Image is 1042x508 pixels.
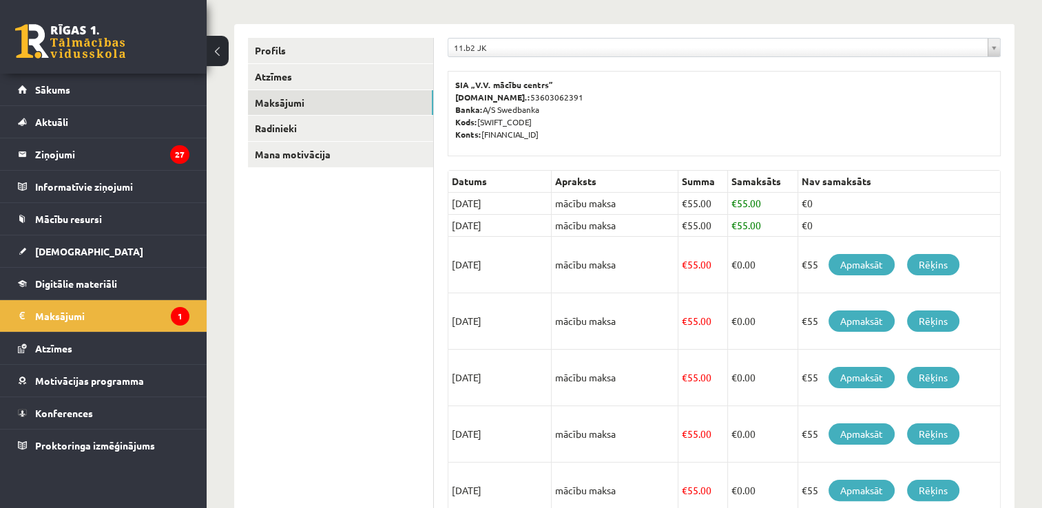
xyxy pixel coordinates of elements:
td: €0 [798,215,1000,237]
a: Maksājumi1 [18,300,189,332]
b: [DOMAIN_NAME].: [455,92,530,103]
a: Apmaksāt [829,423,895,445]
td: 0.00 [728,350,798,406]
a: Rīgas 1. Tālmācības vidusskola [15,24,125,59]
a: Mana motivācija [248,142,433,167]
td: 55.00 [678,193,727,215]
td: 55.00 [678,237,727,293]
td: mācību maksa [552,215,678,237]
a: Atzīmes [18,332,189,364]
a: Apmaksāt [829,254,895,275]
a: Rēķins [907,310,959,332]
p: 53603062391 A/S Swedbanka [SWIFT_CODE] [FINANCIAL_ID] [455,78,993,140]
td: €55 [798,237,1000,293]
span: € [682,371,687,383]
td: [DATE] [448,215,552,237]
a: Ziņojumi27 [18,138,189,170]
th: Nav samaksāts [798,171,1000,193]
td: 55.00 [728,215,798,237]
a: Konferences [18,397,189,429]
span: € [731,315,737,327]
span: [DEMOGRAPHIC_DATA] [35,245,143,257]
a: Mācību resursi [18,203,189,235]
td: 0.00 [728,293,798,350]
td: [DATE] [448,237,552,293]
td: 55.00 [678,350,727,406]
td: mācību maksa [552,237,678,293]
th: Samaksāts [728,171,798,193]
span: Digitālie materiāli [35,277,117,290]
a: Sākums [18,74,189,105]
td: mācību maksa [552,406,678,463]
span: € [731,371,737,383]
th: Summa [678,171,727,193]
a: Digitālie materiāli [18,268,189,299]
th: Apraksts [552,171,678,193]
td: [DATE] [448,406,552,463]
a: Apmaksāt [829,310,895,332]
td: 55.00 [678,293,727,350]
td: €0 [798,193,1000,215]
i: 1 [171,307,189,326]
td: €55 [798,406,1000,463]
td: 0.00 [728,406,798,463]
td: 55.00 [678,215,727,237]
a: Atzīmes [248,64,433,89]
b: SIA „V.V. mācību centrs” [455,79,554,90]
legend: Informatīvie ziņojumi [35,171,189,202]
a: Apmaksāt [829,367,895,388]
th: Datums [448,171,552,193]
span: Atzīmes [35,342,72,354]
b: Kods: [455,116,477,127]
span: 11.b2 JK [454,39,982,56]
a: 11.b2 JK [448,39,1000,56]
span: € [731,484,737,496]
b: Banka: [455,104,483,115]
span: € [731,427,737,440]
a: Radinieki [248,116,433,141]
a: Proktoringa izmēģinājums [18,430,189,461]
td: €55 [798,293,1000,350]
legend: Maksājumi [35,300,189,332]
a: Motivācijas programma [18,365,189,396]
td: mācību maksa [552,193,678,215]
a: Rēķins [907,367,959,388]
legend: Ziņojumi [35,138,189,170]
span: Mācību resursi [35,213,102,225]
a: [DEMOGRAPHIC_DATA] [18,235,189,267]
b: Konts: [455,129,481,140]
span: € [682,219,687,231]
span: € [731,197,737,209]
a: Rēķins [907,423,959,445]
a: Maksājumi [248,90,433,116]
td: €55 [798,350,1000,406]
i: 27 [170,145,189,164]
td: [DATE] [448,193,552,215]
td: 55.00 [678,406,727,463]
a: Profils [248,38,433,63]
td: 0.00 [728,237,798,293]
td: [DATE] [448,350,552,406]
td: 55.00 [728,193,798,215]
span: Sākums [35,83,70,96]
td: mācību maksa [552,350,678,406]
span: € [731,219,737,231]
a: Rēķins [907,480,959,501]
span: € [682,484,687,496]
span: Proktoringa izmēģinājums [35,439,155,452]
span: Motivācijas programma [35,374,144,387]
a: Informatīvie ziņojumi [18,171,189,202]
span: € [682,258,687,271]
a: Apmaksāt [829,480,895,501]
span: € [731,258,737,271]
span: € [682,427,687,440]
span: € [682,197,687,209]
td: [DATE] [448,293,552,350]
span: Aktuāli [35,116,68,128]
span: Konferences [35,407,93,419]
a: Rēķins [907,254,959,275]
td: mācību maksa [552,293,678,350]
span: € [682,315,687,327]
a: Aktuāli [18,106,189,138]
